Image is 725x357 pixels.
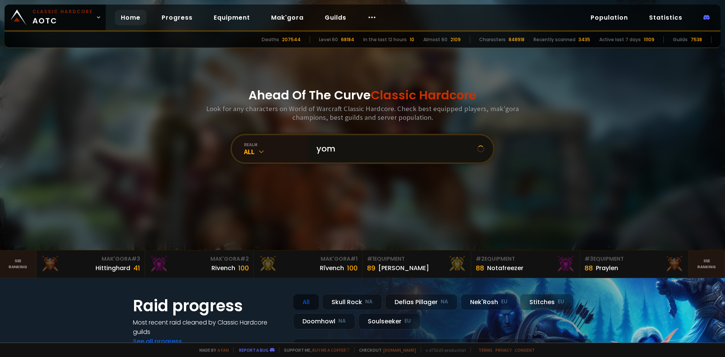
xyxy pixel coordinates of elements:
[580,250,689,278] a: #3Equipment88Praylen
[133,318,284,337] h4: Most recent raid cleaned by Classic Hardcore guilds
[644,36,654,43] div: 11109
[150,255,249,263] div: Mak'Gora
[673,36,688,43] div: Guilds
[96,263,130,273] div: Hittinghard
[133,294,284,318] h1: Raid progress
[319,10,352,25] a: Guilds
[115,10,147,25] a: Home
[320,263,344,273] div: Rîvench
[410,36,414,43] div: 10
[534,36,575,43] div: Recently scanned
[362,250,471,278] a: #1Equipment89[PERSON_NAME]
[367,255,466,263] div: Equipment
[367,255,374,263] span: # 1
[363,36,407,43] div: In the last 12 hours
[41,255,140,263] div: Mak'Gora
[585,255,684,263] div: Equipment
[32,8,93,26] span: AOTC
[596,263,618,273] div: Praylen
[133,263,140,273] div: 41
[478,347,492,353] a: Terms
[239,347,268,353] a: Report a bug
[501,298,507,306] small: EU
[441,298,448,306] small: NA
[208,10,256,25] a: Equipment
[450,36,461,43] div: 2109
[354,347,416,353] span: Checkout
[358,313,420,329] div: Soulseeker
[322,294,382,310] div: Skull Rock
[293,313,355,329] div: Doomhowl
[520,294,574,310] div: Stitches
[258,255,358,263] div: Mak'Gora
[131,255,140,263] span: # 3
[423,36,447,43] div: Almost 60
[347,263,358,273] div: 100
[585,10,634,25] a: Population
[5,5,106,30] a: Classic HardcoreAOTC
[476,263,484,273] div: 88
[365,298,373,306] small: NA
[319,36,338,43] div: Level 60
[479,36,506,43] div: Characters
[471,250,580,278] a: #2Equipment88Notafreezer
[461,294,517,310] div: Nek'Rosh
[244,142,307,147] div: realm
[599,36,641,43] div: Active last 7 days
[509,36,524,43] div: 848918
[495,347,512,353] a: Privacy
[262,36,279,43] div: Deaths
[240,255,249,263] span: # 2
[585,263,593,273] div: 88
[293,294,319,310] div: All
[385,294,458,310] div: Defias Pillager
[248,86,477,104] h1: Ahead Of The Curve
[217,347,229,353] a: a fan
[254,250,362,278] a: Mak'Gora#1Rîvench100
[312,135,477,162] input: Search a character...
[585,255,593,263] span: # 3
[36,250,145,278] a: Mak'Gora#3Hittinghard41
[156,10,199,25] a: Progress
[265,10,310,25] a: Mak'gora
[341,36,354,43] div: 68184
[312,347,350,353] a: Buy me a coffee
[32,8,93,15] small: Classic Hardcore
[238,263,249,273] div: 100
[133,337,182,346] a: See all progress
[476,255,575,263] div: Equipment
[421,347,466,353] span: v. d752d5 - production
[203,104,522,122] h3: Look for any characters on World of Warcraft Classic Hardcore. Check best equipped players, mak'g...
[404,317,411,325] small: EU
[487,263,523,273] div: Notafreezer
[244,147,307,156] div: All
[145,250,254,278] a: Mak'Gora#2Rivench100
[578,36,590,43] div: 3435
[558,298,564,306] small: EU
[383,347,416,353] a: [DOMAIN_NAME]
[476,255,484,263] span: # 2
[279,347,350,353] span: Support me,
[371,87,477,104] span: Classic Hardcore
[378,263,429,273] div: [PERSON_NAME]
[211,263,235,273] div: Rivench
[195,347,229,353] span: Made by
[689,250,725,278] a: Seeranking
[643,10,688,25] a: Statistics
[515,347,535,353] a: Consent
[350,255,358,263] span: # 1
[691,36,702,43] div: 7538
[282,36,301,43] div: 207544
[338,317,346,325] small: NA
[367,263,375,273] div: 89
